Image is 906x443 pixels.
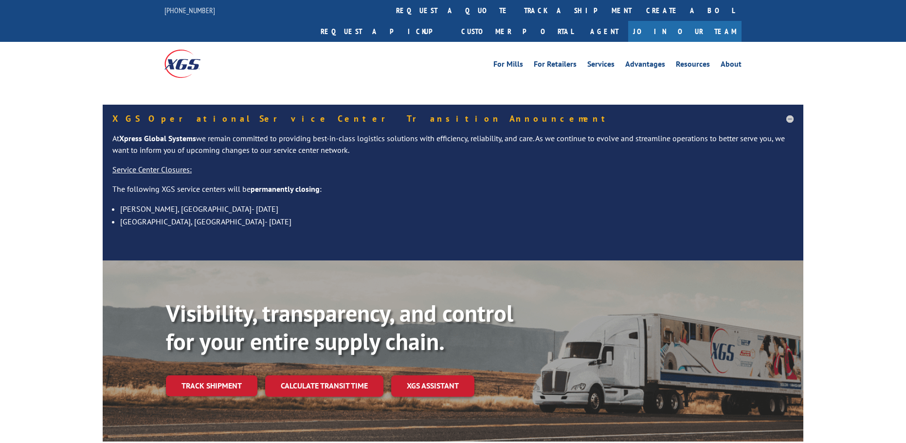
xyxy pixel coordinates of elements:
[454,21,580,42] a: Customer Portal
[251,184,320,194] strong: permanently closing
[721,60,742,71] a: About
[391,375,474,396] a: XGS ASSISTANT
[676,60,710,71] a: Resources
[493,60,523,71] a: For Mills
[166,298,513,356] b: Visibility, transparency, and control for your entire supply chain.
[313,21,454,42] a: Request a pickup
[534,60,577,71] a: For Retailers
[112,165,192,174] u: Service Center Closures:
[120,203,794,215] li: [PERSON_NAME], [GEOGRAPHIC_DATA]- [DATE]
[120,215,794,228] li: [GEOGRAPHIC_DATA], [GEOGRAPHIC_DATA]- [DATE]
[164,5,215,15] a: [PHONE_NUMBER]
[628,21,742,42] a: Join Our Team
[112,114,794,123] h5: XGS Operational Service Center Transition Announcement
[112,184,794,203] p: The following XGS service centers will be :
[580,21,628,42] a: Agent
[625,60,665,71] a: Advantages
[265,375,383,396] a: Calculate transit time
[119,133,196,143] strong: Xpress Global Systems
[166,375,257,396] a: Track shipment
[587,60,615,71] a: Services
[112,133,794,164] p: At we remain committed to providing best-in-class logistics solutions with efficiency, reliabilit...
